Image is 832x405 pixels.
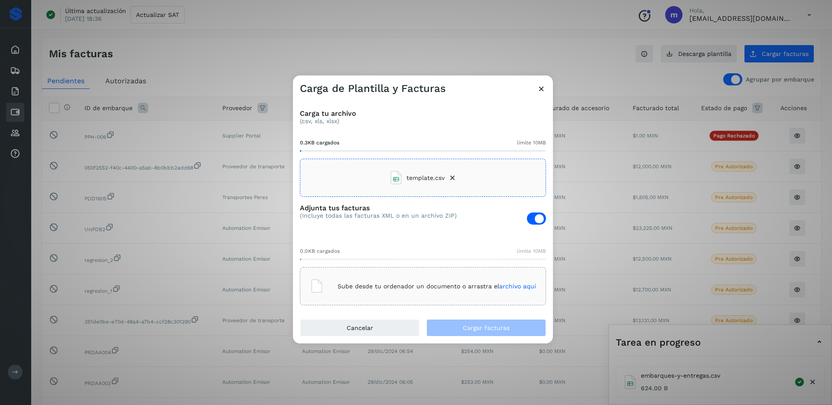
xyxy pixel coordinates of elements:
span: 0.3KB cargados [300,139,339,147]
span: Cargar facturas [463,325,510,331]
button: Cancelar [300,319,419,336]
span: template.csv [406,173,445,183]
span: 0.0KB cargados [300,247,340,255]
p: (csv, xls, xlsx) [300,118,546,125]
p: Sube desde tu ordenador un documento o arrastra el [338,283,536,290]
h3: Adjunta tus facturas [300,204,457,212]
h3: Carga de Plantilla y Facturas [300,82,446,95]
p: (Incluye todas las facturas XML o en un archivo ZIP) [300,212,457,219]
span: límite 10MB [517,247,546,255]
h3: Carga tu archivo [300,109,546,118]
span: límite 10MB [517,139,546,147]
button: Cargar facturas [426,319,546,336]
span: Cancelar [347,325,373,331]
span: archivo aquí [499,283,536,290]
